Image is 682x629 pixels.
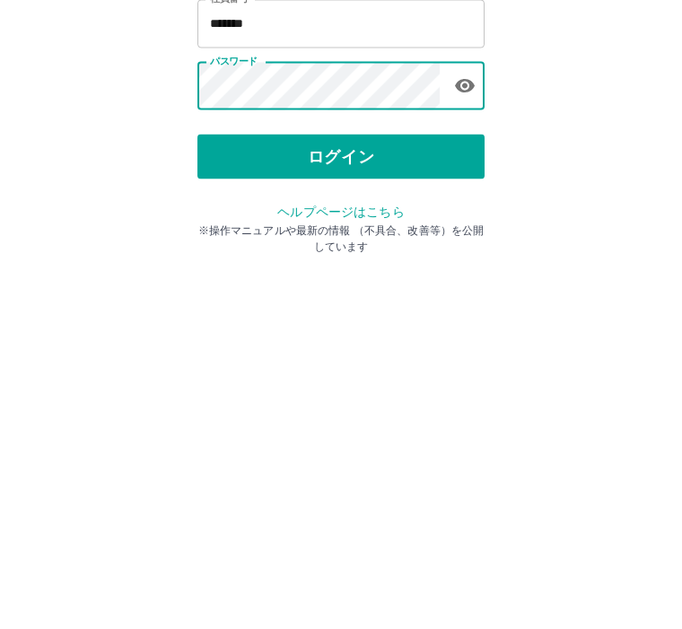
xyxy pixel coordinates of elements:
button: ログイン [197,310,485,355]
a: ヘルプページはこちら [277,380,404,395]
h2: ログイン [283,113,400,147]
p: ※操作マニュアルや最新の情報 （不具合、改善等）を公開しています [197,398,485,431]
label: 社員番号 [210,168,248,181]
label: パスワード [210,231,258,244]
